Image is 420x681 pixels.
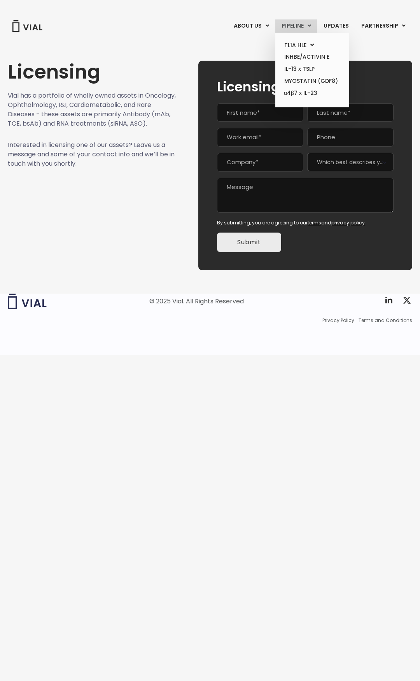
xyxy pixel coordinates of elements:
[278,63,346,75] a: IL-13 x TSLP
[227,19,275,33] a: ABOUT USMenu Toggle
[217,233,281,252] input: Submit
[217,128,303,147] input: Work email*
[317,19,355,33] a: UPDATES
[307,153,394,171] span: Which best describes you?*
[308,219,321,226] a: terms
[355,19,412,33] a: PARTNERSHIPMenu Toggle
[359,317,412,324] a: Terms and Conditions
[331,219,365,226] a: privacy policy
[217,153,303,172] input: Company*
[217,79,394,94] h2: Licensing
[8,61,179,83] h1: Licensing
[322,317,354,324] a: Privacy Policy
[8,140,179,168] p: Interested in licensing one of our assets? Leave us a message and some of your contact info and w...
[278,75,346,87] a: MYOSTATIN (GDF8)
[12,20,43,32] img: Vial Logo
[278,39,346,51] a: TL1A HLEMenu Toggle
[217,219,394,226] div: By submitting, you are agreeing to our and
[217,103,303,122] input: First name*
[278,87,346,100] a: α4β7 x IL-23
[149,297,244,306] div: © 2025 Vial. All Rights Reserved
[307,128,394,147] input: Phone
[278,51,346,63] a: INHBE/ACTIVIN E
[307,103,394,122] input: Last name*
[8,294,47,309] img: Vial logo wih "Vial" spelled out
[8,91,179,128] p: Vial has a portfolio of wholly owned assets in Oncology, Ophthalmology, I&I, Cardiometabolic, and...
[275,19,317,33] a: PIPELINEMenu Toggle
